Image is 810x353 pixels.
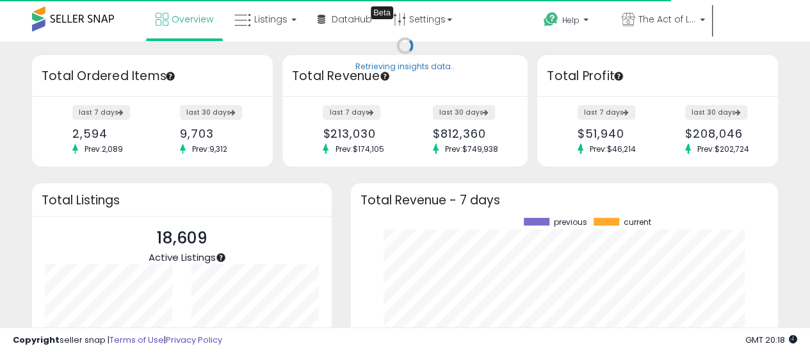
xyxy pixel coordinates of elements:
[72,127,143,140] div: 2,594
[323,105,380,120] label: last 7 days
[578,105,635,120] label: last 7 days
[371,6,393,19] div: Tooltip anchor
[562,15,579,26] span: Help
[109,334,164,346] a: Terms of Use
[328,144,390,154] span: Prev: $174,105
[685,127,756,140] div: $208,046
[638,13,696,26] span: The Act of Living
[433,105,495,120] label: last 30 days
[148,250,215,264] span: Active Listings
[685,105,747,120] label: last 30 days
[433,127,505,140] div: $812,360
[254,13,288,26] span: Listings
[323,127,395,140] div: $213,030
[78,144,129,154] span: Prev: 2,089
[13,334,60,346] strong: Copyright
[148,226,215,250] p: 18,609
[745,334,797,346] span: 2025-10-9 20:18 GMT
[42,67,263,85] h3: Total Ordered Items
[547,67,768,85] h3: Total Profit
[355,62,455,73] div: Retrieving insights data..
[533,2,610,42] a: Help
[583,144,642,154] span: Prev: $46,214
[360,195,768,205] h3: Total Revenue - 7 days
[72,105,130,120] label: last 7 days
[379,70,391,82] div: Tooltip anchor
[186,144,234,154] span: Prev: 9,312
[172,13,213,26] span: Overview
[42,195,322,205] h3: Total Listings
[180,127,250,140] div: 9,703
[332,13,372,26] span: DataHub
[554,218,587,227] span: previous
[292,67,518,85] h3: Total Revenue
[180,105,242,120] label: last 30 days
[624,218,651,227] span: current
[215,252,227,263] div: Tooltip anchor
[691,144,756,154] span: Prev: $202,724
[578,127,648,140] div: $51,940
[166,334,222,346] a: Privacy Policy
[613,70,624,82] div: Tooltip anchor
[165,70,176,82] div: Tooltip anchor
[543,12,559,28] i: Get Help
[13,334,222,347] div: seller snap | |
[439,144,505,154] span: Prev: $749,938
